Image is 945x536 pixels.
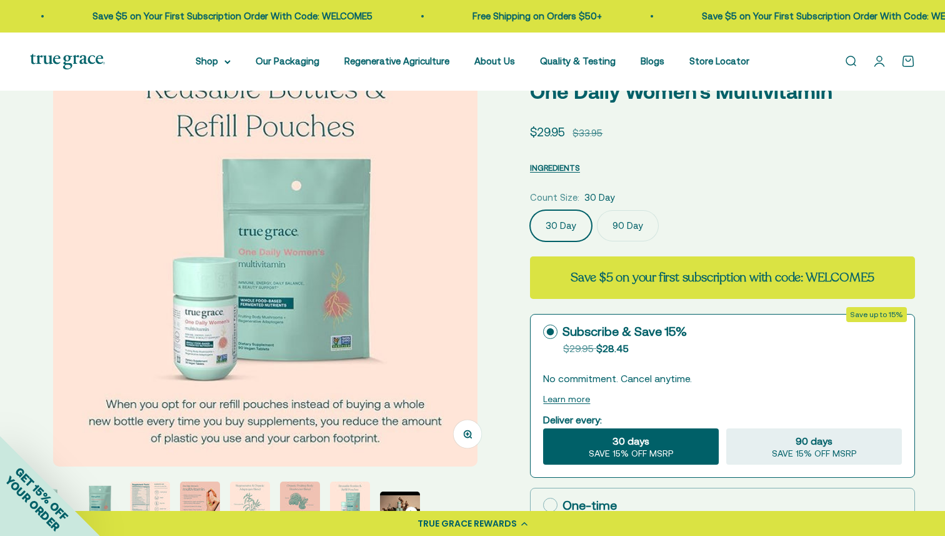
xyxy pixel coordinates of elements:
button: Go to item 7 [330,482,370,525]
span: GET 15% OFF [12,465,71,523]
p: One Daily Women's Multivitamin [530,76,915,108]
span: YOUR ORDER [2,473,62,533]
button: Go to item 2 [80,482,120,525]
p: Save $5 on Your First Subscription Order With Code: WELCOME5 [87,9,367,24]
img: When you opt for our refill pouches instead of buying a whole new bottle every time you buy suppl... [53,42,477,467]
img: Holy Basil and Ashwagandha are Ayurvedic herbs known as "adaptogens." They support overall health... [230,482,270,522]
img: - 1200IU of Vitamin D3 from Lichen and 60 mcg of Vitamin K2 from Mena-Q7 - Regenerative & organic... [180,482,220,522]
a: Our Packaging [256,56,319,66]
span: INGREDIENTS [530,163,580,173]
summary: Shop [196,54,231,69]
a: About Us [474,56,515,66]
button: Go to item 3 [130,482,170,525]
img: We select ingredients that play a concrete role in true health, and we include them at effective ... [80,482,120,522]
sale-price: $29.95 [530,123,565,141]
img: We select ingredients that play a concrete role in true health, and we include them at effective ... [130,482,170,522]
a: Free Shipping on Orders $50+ [467,11,596,21]
a: Quality & Testing [540,56,616,66]
button: Go to item 6 [280,482,320,525]
img: Reighi supports healthy aging.* Cordyceps support endurance.* Our extracts come exclusively from ... [280,482,320,522]
button: Go to item 8 [380,492,420,525]
legend: Count Size: [530,190,579,205]
a: Blogs [641,56,664,66]
a: Store Locator [689,56,749,66]
button: INGREDIENTS [530,160,580,175]
compare-at-price: $33.95 [572,126,602,141]
button: Go to item 4 [180,482,220,525]
a: Regenerative Agriculture [344,56,449,66]
img: When you opt for our refill pouches instead of buying a whole new bottle every time you buy suppl... [330,482,370,522]
button: Go to item 5 [230,482,270,525]
div: TRUE GRACE REWARDS [417,517,517,530]
span: 30 Day [584,190,615,205]
strong: Save $5 on your first subscription with code: WELCOME5 [571,269,874,286]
